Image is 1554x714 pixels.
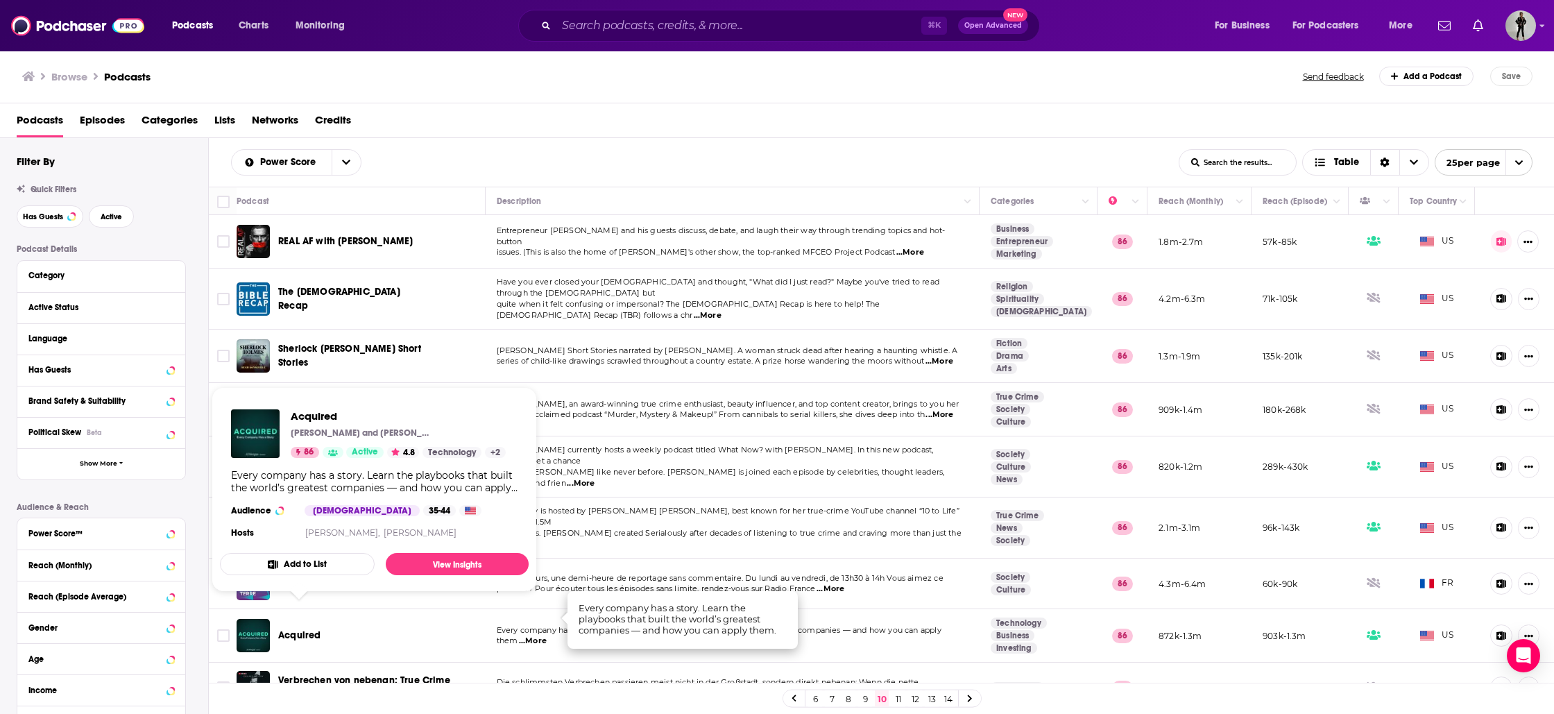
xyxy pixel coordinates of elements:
span: [PERSON_NAME] Short Stories narrated by [PERSON_NAME]. A woman struck dead after hearing a haunti... [497,346,958,355]
span: DE [1419,681,1454,695]
p: 135k-201k [1263,350,1303,362]
div: Power Score™ [28,529,162,538]
button: Show More Button [1518,677,1539,699]
span: Die schlimmsten Verbrechen passieren meist nicht in der Großstadt, sondern direkt nebenan: Wenn d... [497,677,919,687]
a: 9 [858,690,872,707]
p: 552k-822k [1263,682,1307,694]
p: 4.2m-6.3m [1159,293,1206,305]
button: Show More Button [1518,624,1539,647]
button: Send feedback [1299,71,1368,83]
button: Open AdvancedNew [958,17,1028,34]
button: 4.8 [387,447,419,458]
span: ...More [925,356,953,367]
a: Society [991,535,1030,546]
p: 86 [1112,460,1133,474]
p: 86 [1112,629,1133,643]
button: Column Actions [1329,194,1345,210]
a: Verbrechen von nebenan: True Crime aus der Nachbarschaft [278,674,464,702]
span: Active [101,213,122,221]
span: Political Skew [28,427,81,437]
a: Show notifications dropdown [1467,14,1489,37]
a: Technology [991,618,1047,629]
span: US [1420,292,1454,306]
button: Show More Button [1518,572,1539,595]
a: Culture [991,461,1031,473]
p: 86 [1112,349,1133,363]
span: Acquired [278,629,321,641]
h2: Filter By [17,155,55,168]
img: REAL AF with Andy Frisella [237,225,270,258]
span: Acquired [291,409,506,423]
a: Marketing [991,248,1042,260]
span: US [1420,629,1454,643]
a: Business [991,223,1034,235]
button: open menu [1205,15,1287,37]
img: Verbrechen von nebenan: True Crime aus der Nachbarschaft [237,671,270,704]
button: Column Actions [1455,194,1471,210]
a: Active [346,447,384,458]
div: Reach (Monthly) [28,561,162,570]
span: ...More [925,409,953,420]
button: open menu [1379,15,1430,37]
span: US [1420,235,1454,248]
a: Show notifications dropdown [1433,14,1456,37]
p: 86 [1112,521,1133,535]
span: Toggle select row [217,681,230,694]
div: Age [28,654,162,664]
button: Column Actions [1378,194,1395,210]
span: REAL AF with [PERSON_NAME] [278,235,413,247]
h1: Podcasts [104,70,151,83]
span: Power Score [260,158,321,167]
button: Brand Safety & Suitability [28,392,174,409]
span: US [1420,349,1454,363]
p: 1.8m-2.7m [1159,236,1204,248]
span: US [1420,460,1454,474]
span: New [1003,8,1028,22]
a: Add a Podcast [1379,67,1474,86]
button: Add to List [220,553,375,575]
span: podcast ? Pour écouter tous les épisodes sans limite, rendez-vous sur Radio France [497,584,816,593]
a: Culture [991,416,1031,427]
a: Episodes [80,109,125,137]
a: Business [991,630,1034,641]
p: 86 [1112,577,1133,590]
button: open menu [232,158,332,167]
span: Toggle select row [217,629,230,642]
input: Search podcasts, credits, & more... [556,15,921,37]
p: 71k-105k [1263,293,1297,305]
button: Column Actions [1231,194,1248,210]
img: Acquired [231,409,280,458]
div: [DEMOGRAPHIC_DATA] [305,505,420,516]
span: to hear [PERSON_NAME] like never before. [PERSON_NAME] is joined each episode by celebrities, tho... [497,467,945,488]
button: Reach (Monthly) [28,556,174,573]
button: open menu [332,150,361,175]
button: Active [89,205,134,228]
a: 11 [891,690,905,707]
div: Beta [87,428,102,437]
p: 1.3m-1.9m [1159,350,1201,362]
a: Fiction [991,338,1027,349]
a: 7 [825,690,839,707]
a: Credits [315,109,351,137]
img: Podchaser - Follow, Share and Rate Podcasts [11,12,144,39]
p: 57k-85k [1263,236,1297,248]
h2: Choose View [1302,149,1429,176]
span: 25 per page [1435,152,1500,173]
div: Brand Safety & Suitability [28,396,162,406]
a: [PERSON_NAME], [305,527,380,538]
span: 86 [304,445,314,459]
a: Sherlock [PERSON_NAME] Short Stories [278,342,445,370]
img: The Bible Recap [237,282,270,316]
span: ...More [817,584,844,595]
button: Political SkewBeta [28,423,174,441]
button: Income [28,681,174,698]
div: Has Guests [28,365,162,375]
img: Acquired [237,619,270,652]
button: open menu [1435,149,1532,176]
a: 86 [291,447,319,458]
span: subscribers. [PERSON_NAME] created Serialously after decades of listening to true crime and cravi... [497,528,962,538]
div: Has Guests [1360,193,1379,210]
span: More [1389,16,1412,35]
